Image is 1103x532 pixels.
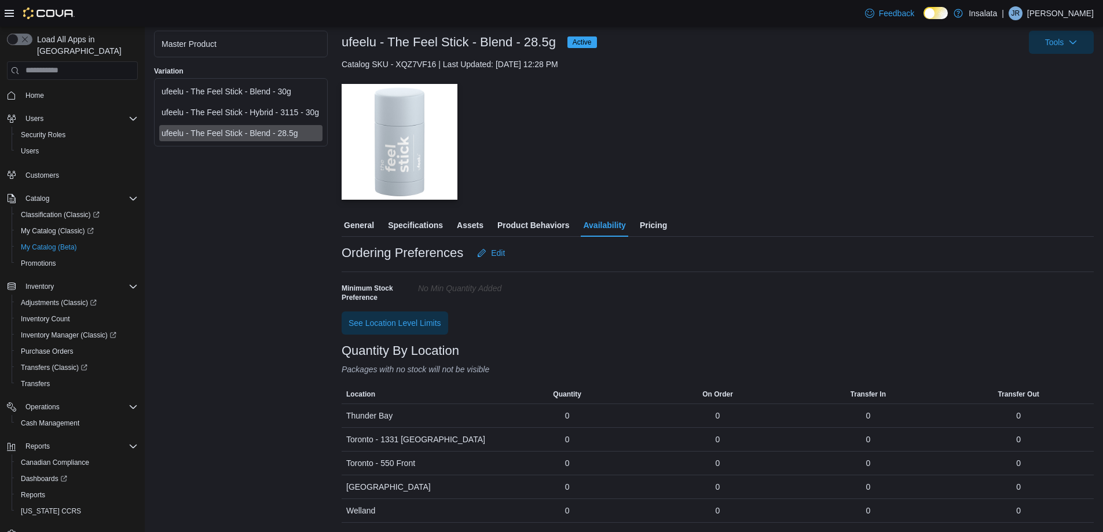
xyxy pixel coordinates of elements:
[346,432,485,446] span: Toronto - 1331 [GEOGRAPHIC_DATA]
[12,311,142,327] button: Inventory Count
[16,456,94,469] a: Canadian Compliance
[702,390,733,399] span: On Order
[16,144,138,158] span: Users
[21,146,39,156] span: Users
[1012,6,1020,20] span: JR
[21,210,100,219] span: Classification (Classic)
[21,314,70,324] span: Inventory Count
[16,328,121,342] a: Inventory Manager (Classic)
[342,311,448,335] button: See Location Level Limits
[162,38,320,50] div: Master Product
[21,507,81,516] span: [US_STATE] CCRS
[565,457,570,469] div: 0
[16,377,54,391] a: Transfers
[969,6,997,20] p: Insalata
[866,434,870,445] div: 0
[346,480,431,494] span: [GEOGRAPHIC_DATA]
[21,226,94,236] span: My Catalog (Classic)
[154,67,184,76] label: Variation
[640,214,667,237] span: Pricing
[12,223,142,239] a: My Catalog (Classic)
[344,214,374,237] span: General
[16,361,138,375] span: Transfers (Classic)
[12,415,142,431] button: Cash Management
[924,7,948,19] input: Dark Mode
[12,503,142,519] button: [US_STATE] CCRS
[716,457,720,469] div: 0
[16,312,75,326] a: Inventory Count
[1009,6,1023,20] div: James Roode
[1016,434,1021,445] div: 0
[12,343,142,359] button: Purchase Orders
[565,505,570,516] div: 0
[346,409,393,423] span: Thunder Bay
[866,410,870,421] div: 0
[12,327,142,343] a: Inventory Manager (Classic)
[573,37,592,47] span: Active
[25,442,50,451] span: Reports
[1016,410,1021,421] div: 0
[25,194,49,203] span: Catalog
[553,390,581,399] span: Quantity
[21,130,65,140] span: Security Roles
[21,167,138,182] span: Customers
[1027,6,1094,20] p: [PERSON_NAME]
[866,505,870,516] div: 0
[342,84,457,200] img: Image for ufeelu - The Feel Stick - Blend - 28.5g
[25,402,60,412] span: Operations
[16,361,92,375] a: Transfers (Classic)
[16,144,43,158] a: Users
[21,331,116,340] span: Inventory Manager (Classic)
[21,363,87,372] span: Transfers (Classic)
[21,280,138,293] span: Inventory
[998,390,1039,399] span: Transfer Out
[2,166,142,183] button: Customers
[16,456,138,469] span: Canadian Compliance
[162,86,320,97] div: ufeelu - The Feel Stick - Blend - 30g
[23,8,75,19] img: Cova
[21,259,56,268] span: Promotions
[1016,457,1021,469] div: 0
[21,243,77,252] span: My Catalog (Beta)
[716,505,720,516] div: 0
[16,224,138,238] span: My Catalog (Classic)
[1016,505,1021,516] div: 0
[2,278,142,295] button: Inventory
[346,504,375,518] span: Welland
[162,127,320,139] div: ufeelu - The Feel Stick - Blend - 28.5g
[16,416,84,430] a: Cash Management
[497,214,569,237] span: Product Behaviors
[25,282,54,291] span: Inventory
[851,390,886,399] span: Transfer In
[16,208,104,222] a: Classification (Classic)
[16,416,138,430] span: Cash Management
[565,434,570,445] div: 0
[21,192,54,206] button: Catalog
[21,168,64,182] a: Customers
[16,344,78,358] a: Purchase Orders
[346,390,375,399] span: Location
[16,488,50,502] a: Reports
[924,19,924,20] span: Dark Mode
[1002,6,1004,20] p: |
[12,207,142,223] a: Classification (Classic)
[16,472,72,486] a: Dashboards
[346,456,415,470] span: Toronto - 550 Front
[16,488,138,502] span: Reports
[21,347,74,356] span: Purchase Orders
[565,410,570,421] div: 0
[342,246,463,260] h3: Ordering Preferences
[16,296,101,310] a: Adjustments (Classic)
[16,312,138,326] span: Inventory Count
[21,112,138,126] span: Users
[25,171,59,180] span: Customers
[21,88,138,102] span: Home
[21,89,49,102] a: Home
[21,474,67,483] span: Dashboards
[16,344,138,358] span: Purchase Orders
[567,36,597,48] span: Active
[879,8,914,19] span: Feedback
[12,359,142,376] a: Transfers (Classic)
[12,471,142,487] a: Dashboards
[2,399,142,415] button: Operations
